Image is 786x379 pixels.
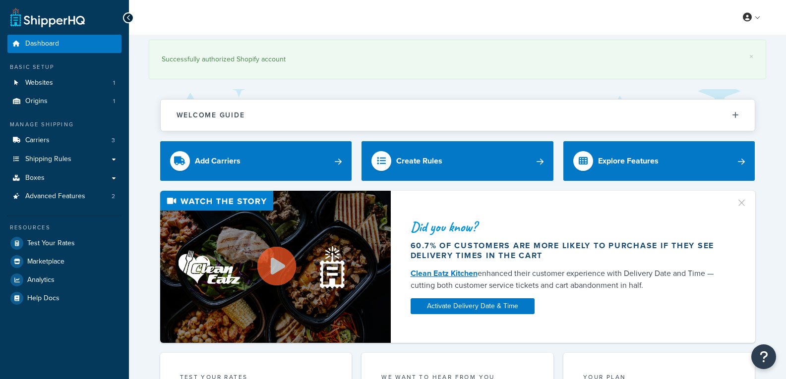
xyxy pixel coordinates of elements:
[7,35,121,53] a: Dashboard
[7,131,121,150] li: Carriers
[411,268,478,279] a: Clean Eatz Kitchen
[411,220,724,234] div: Did you know?
[749,53,753,60] a: ×
[7,74,121,92] a: Websites1
[396,154,442,168] div: Create Rules
[161,100,755,131] button: Welcome Guide
[7,92,121,110] a: Origins1
[25,97,48,106] span: Origins
[25,155,71,163] span: Shipping Rules
[112,192,115,201] span: 2
[113,97,115,106] span: 1
[362,141,553,181] a: Create Rules
[25,79,53,87] span: Websites
[7,92,121,110] li: Origins
[7,289,121,307] a: Help Docs
[7,63,121,71] div: Basic Setup
[27,294,60,303] span: Help Docs
[411,268,724,291] div: enhanced their customer experience with Delivery Date and Time — cutting both customer service ti...
[7,131,121,150] a: Carriers3
[411,298,535,314] a: Activate Delivery Date & Time
[25,136,50,145] span: Carriers
[598,154,659,168] div: Explore Features
[160,191,391,343] img: Video thumbnail
[7,169,121,187] a: Boxes
[27,258,64,266] span: Marketplace
[25,40,59,48] span: Dashboard
[7,150,121,168] a: Shipping Rules
[25,192,85,201] span: Advanced Features
[195,154,241,168] div: Add Carriers
[7,74,121,92] li: Websites
[7,187,121,206] li: Advanced Features
[27,239,75,248] span: Test Your Rates
[7,234,121,252] a: Test Your Rates
[7,223,121,232] div: Resources
[7,253,121,271] a: Marketplace
[25,174,45,182] span: Boxes
[177,111,245,119] h2: Welcome Guide
[112,136,115,145] span: 3
[563,141,755,181] a: Explore Features
[751,344,776,369] button: Open Resource Center
[7,271,121,289] a: Analytics
[7,120,121,129] div: Manage Shipping
[113,79,115,87] span: 1
[162,53,753,66] div: Successfully authorized Shopify account
[27,276,55,284] span: Analytics
[160,141,352,181] a: Add Carriers
[7,187,121,206] a: Advanced Features2
[411,241,724,261] div: 60.7% of customers are more likely to purchase if they see delivery times in the cart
